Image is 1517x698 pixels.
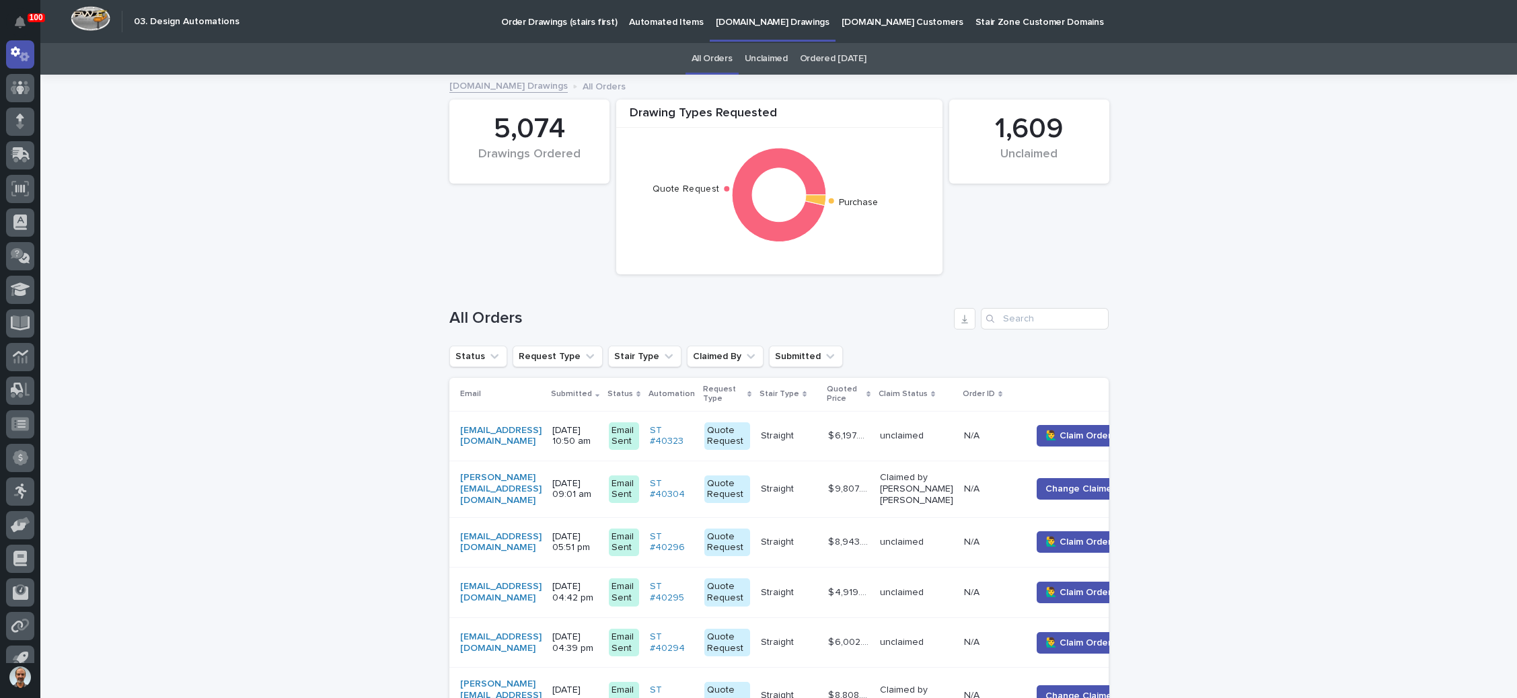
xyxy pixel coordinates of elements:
p: Request Type [703,382,744,407]
div: Quote Request [704,422,750,451]
p: N/A [964,634,982,648]
button: 🙋‍♂️ Claim Order [1037,425,1120,447]
div: Email Sent [609,529,639,557]
p: [DATE] 04:42 pm [552,581,598,604]
tr: [EMAIL_ADDRESS][DOMAIN_NAME] [DATE] 10:50 amEmail SentST #40323 Quote RequestStraightStraight $ 6... [449,411,1146,461]
a: [EMAIL_ADDRESS][DOMAIN_NAME] [460,531,542,554]
a: All Orders [692,43,733,75]
tr: [EMAIL_ADDRESS][DOMAIN_NAME] [DATE] 05:51 pmEmail SentST #40296 Quote RequestStraightStraight $ 8... [449,517,1146,568]
span: 🙋‍♂️ Claim Order [1045,429,1111,442]
text: Quote Request [653,184,719,194]
p: Straight [761,584,797,598]
p: Straight [761,534,797,548]
span: 🙋‍♂️ Claim Order [1045,535,1111,549]
button: Stair Type [608,346,681,367]
a: [EMAIL_ADDRESS][DOMAIN_NAME] [460,631,542,654]
div: 1,609 [972,112,1086,146]
p: Submitted [551,387,592,401]
p: [DATE] 09:01 am [552,478,598,501]
button: 🙋‍♂️ Claim Order [1037,632,1120,654]
p: [DATE] 05:51 pm [552,531,598,554]
span: 🙋‍♂️ Claim Order [1045,586,1111,599]
p: Email [460,387,481,401]
a: [EMAIL_ADDRESS][DOMAIN_NAME] [460,581,542,604]
a: Unclaimed [745,43,788,75]
div: Quote Request [704,578,750,607]
button: Change Claimer [1037,478,1124,500]
p: N/A [964,584,982,598]
p: Claim Status [879,387,928,401]
text: Purchase [839,198,879,208]
p: Quoted Price [827,382,863,407]
h2: 03. Design Automations [134,16,239,28]
div: Drawing Types Requested [616,106,942,128]
p: N/A [964,534,982,548]
button: Claimed By [687,346,764,367]
a: Ordered [DATE] [800,43,866,75]
a: [DOMAIN_NAME] Drawings [449,77,568,93]
div: Email Sent [609,422,639,451]
h1: All Orders [449,309,949,328]
p: unclaimed [880,587,953,598]
a: [PERSON_NAME][EMAIL_ADDRESS][DOMAIN_NAME] [460,472,542,506]
p: $ 4,919.00 [828,584,872,598]
p: unclaimed [880,537,953,548]
div: Email Sent [609,475,639,504]
a: ST #40294 [650,631,694,654]
p: Automation [649,387,695,401]
p: Straight [761,428,797,442]
div: Unclaimed [972,147,1086,176]
p: Stair Type [760,387,799,401]
a: ST #40295 [650,581,694,604]
div: Email Sent [609,629,639,657]
img: Workspace Logo [71,6,110,31]
span: Change Claimer [1045,482,1115,496]
tr: [PERSON_NAME][EMAIL_ADDRESS][DOMAIN_NAME] [DATE] 09:01 amEmail SentST #40304 Quote RequestStraigh... [449,461,1146,517]
p: Status [607,387,633,401]
p: $ 6,002.00 [828,634,872,648]
span: 🙋‍♂️ Claim Order [1045,636,1111,650]
p: Claimed by [PERSON_NAME] [PERSON_NAME] [880,472,953,506]
p: Straight [761,481,797,495]
p: N/A [964,428,982,442]
button: 🙋‍♂️ Claim Order [1037,531,1120,553]
p: Straight [761,634,797,648]
p: 100 [30,13,43,22]
button: Status [449,346,507,367]
p: $ 9,807.00 [828,481,872,495]
a: [EMAIL_ADDRESS][DOMAIN_NAME] [460,425,542,448]
p: unclaimed [880,637,953,648]
p: $ 8,943.00 [828,534,872,548]
div: Notifications100 [17,16,34,38]
button: 🙋‍♂️ Claim Order [1037,582,1120,603]
button: Notifications [6,8,34,36]
div: Quote Request [704,529,750,557]
tr: [EMAIL_ADDRESS][DOMAIN_NAME] [DATE] 04:42 pmEmail SentST #40295 Quote RequestStraightStraight $ 4... [449,568,1146,618]
p: $ 6,197.00 [828,428,872,442]
a: ST #40296 [650,531,694,554]
div: Quote Request [704,475,750,504]
a: ST #40304 [650,478,694,501]
button: Request Type [513,346,603,367]
p: Order ID [963,387,995,401]
p: All Orders [583,78,626,93]
div: 5,074 [472,112,587,146]
button: Submitted [769,346,843,367]
a: ST #40323 [650,425,694,448]
button: users-avatar [6,663,34,691]
input: Search [981,308,1109,329]
tr: [EMAIL_ADDRESS][DOMAIN_NAME] [DATE] 04:39 pmEmail SentST #40294 Quote RequestStraightStraight $ 6... [449,617,1146,668]
div: Drawings Ordered [472,147,587,176]
p: unclaimed [880,430,953,442]
p: [DATE] 10:50 am [552,425,598,448]
div: Quote Request [704,629,750,657]
p: [DATE] 04:39 pm [552,631,598,654]
p: N/A [964,481,982,495]
div: Email Sent [609,578,639,607]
